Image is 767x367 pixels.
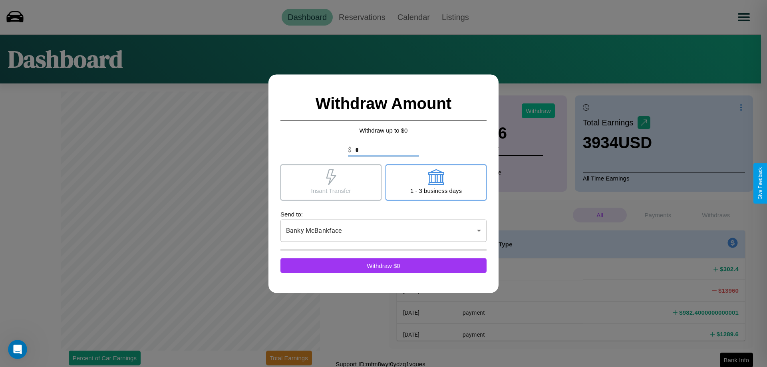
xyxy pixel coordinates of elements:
[8,340,27,359] iframe: Intercom live chat
[280,125,487,135] p: Withdraw up to $ 0
[311,185,351,196] p: Insant Transfer
[280,208,487,219] p: Send to:
[348,145,352,155] p: $
[757,167,763,200] div: Give Feedback
[280,258,487,273] button: Withdraw $0
[280,86,487,121] h2: Withdraw Amount
[410,185,462,196] p: 1 - 3 business days
[280,219,487,242] div: Banky McBankface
